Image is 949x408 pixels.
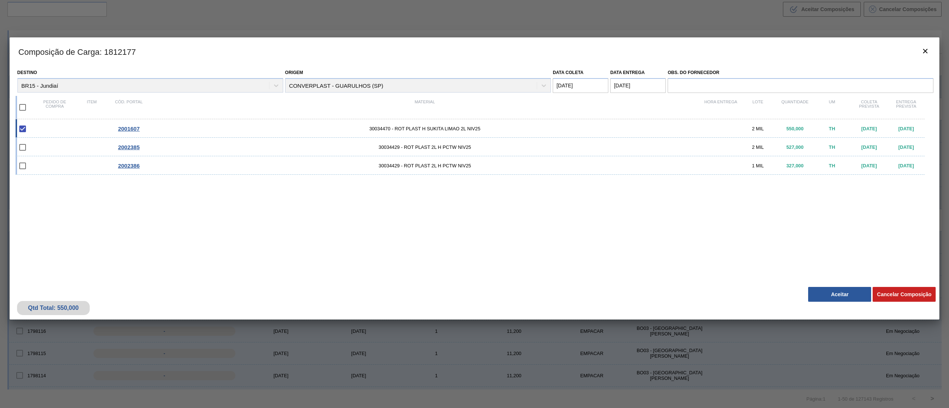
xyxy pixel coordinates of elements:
div: Quantidade [776,100,813,115]
span: 550,000 [786,126,803,131]
div: Ir para o Pedido [110,126,148,132]
span: [DATE] [898,144,914,150]
span: 2002385 [118,144,139,150]
span: TH [829,126,835,131]
span: 527,000 [786,144,803,150]
div: 2 MIL [739,126,776,131]
span: 327,000 [786,163,803,168]
button: Cancelar Composição [873,287,936,302]
span: 30034470 - ROT PLAST H SUKITA LIMAO 2L NIV25 [148,126,702,131]
label: Data entrega [610,70,645,75]
span: [DATE] [861,126,877,131]
span: [DATE] [861,144,877,150]
div: UM [813,100,850,115]
span: [DATE] [898,163,914,168]
div: Hora Entrega [702,100,739,115]
span: 30034429 - ROT PLAST 2L H PCTW NIV25 [148,144,702,150]
input: dd/mm/yyyy [610,78,666,93]
div: Qtd Total: 550,000 [23,305,85,311]
div: Entrega Prevista [887,100,925,115]
div: Coleta Prevista [850,100,887,115]
div: 2 MIL [739,144,776,150]
div: 1 MIL [739,163,776,168]
label: Destino [17,70,37,75]
div: Cód. Portal [110,100,148,115]
div: Ir para o Pedido [110,163,148,169]
span: 30034429 - ROT PLAST 2L H PCTW NIV25 [148,163,702,168]
span: TH [829,163,835,168]
div: Pedido de compra [36,100,73,115]
h3: Composição de Carga : 1812177 [10,37,940,66]
div: Ir para o Pedido [110,144,148,150]
div: Item [73,100,110,115]
span: 2002386 [118,163,139,169]
button: Aceitar [808,287,871,302]
label: Obs. do Fornecedor [668,67,933,78]
div: Material [148,100,702,115]
input: dd/mm/yyyy [553,78,608,93]
span: 2001607 [118,126,139,132]
span: TH [829,144,835,150]
label: Origem [285,70,303,75]
div: Lote [739,100,776,115]
span: [DATE] [898,126,914,131]
span: [DATE] [861,163,877,168]
label: Data coleta [553,70,583,75]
